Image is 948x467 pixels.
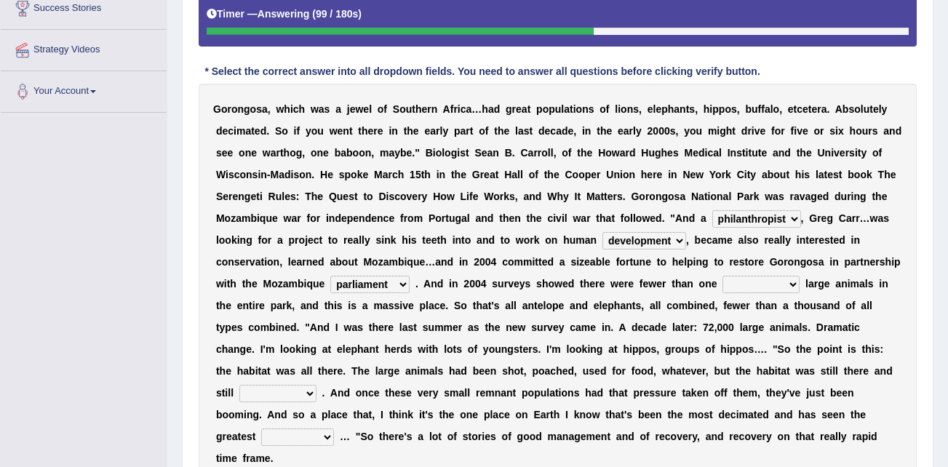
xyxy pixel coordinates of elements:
b: u [406,103,413,115]
b: s [848,103,854,115]
b: t [349,125,353,137]
b: h [726,125,733,137]
b: p [536,103,543,115]
b: l [548,147,551,159]
b: e [873,103,879,115]
b: n [889,125,896,137]
h5: Timer — [207,9,362,20]
b: r [533,147,537,159]
b: o [359,147,365,159]
b: o [541,147,548,159]
b: n [365,147,372,159]
b: i [234,125,236,137]
b: g [296,147,303,159]
b: d [741,125,748,137]
b: l [369,103,372,115]
b: o [399,103,406,115]
b: e [378,125,383,137]
b: s [589,103,594,115]
b: w [311,103,319,115]
b: y [636,125,642,137]
b: h [407,125,413,137]
b: S [275,125,282,137]
b: e [407,147,413,159]
b: , [268,103,271,115]
b: h [284,103,290,115]
b: b [745,103,752,115]
b: a [556,125,562,137]
b: r [868,125,872,137]
b: s [460,147,466,159]
b: t [466,147,469,159]
b: h [668,103,674,115]
b: e [760,125,766,137]
b: . [512,147,515,159]
b: , [302,147,305,159]
b: i [458,103,461,115]
b: , [779,103,782,115]
b: w [263,147,271,159]
b: i [582,125,585,137]
b: u [648,147,655,159]
b: . [266,125,269,137]
b: a [319,103,324,115]
b: e [667,147,673,159]
b: h [299,103,306,115]
b: H [598,147,605,159]
b: f [771,125,775,137]
b: r [820,125,824,137]
b: h [850,125,856,137]
b: n [680,103,686,115]
b: n [391,125,398,137]
b: e [422,103,428,115]
b: h [600,125,607,137]
b: r [427,103,431,115]
b: d [698,147,705,159]
b: e [363,103,369,115]
b: l [442,147,445,159]
b: a [528,147,534,159]
b: a [620,147,626,159]
b: f [791,125,794,137]
b: i [573,103,576,115]
b: a [487,147,493,159]
a: Strategy Videos [1,30,167,66]
b: a [624,125,629,137]
b: l [770,103,773,115]
b: o [543,103,549,115]
b: u [862,125,869,137]
b: e [648,103,653,115]
b: a [564,103,570,115]
div: * Select the correct answer into all dropdown fields. You need to answer all questions before cli... [199,65,766,80]
b: e [618,125,624,137]
b: r [817,103,821,115]
b: o [814,125,821,137]
b: H [641,147,648,159]
b: d [216,125,223,137]
b: s [872,125,878,137]
b: t [280,147,284,159]
b: i [752,125,754,137]
b: l [633,125,636,137]
b: h [661,147,668,159]
b: c [461,103,466,115]
b: v [797,125,802,137]
b: s [324,103,330,115]
b: a [883,125,889,137]
b: b [400,147,407,159]
b: c [293,103,299,115]
b: a [340,147,346,159]
b: a [518,125,524,137]
b: s [689,103,695,115]
b: w [355,103,363,115]
b: a [430,125,436,137]
b: o [250,103,257,115]
b: e [323,147,329,159]
b: n [493,147,499,159]
b: r [373,125,377,137]
b: i [794,125,797,137]
b: C [520,147,527,159]
b: 2 [648,125,653,137]
b: p [712,103,719,115]
b: , [639,103,642,115]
